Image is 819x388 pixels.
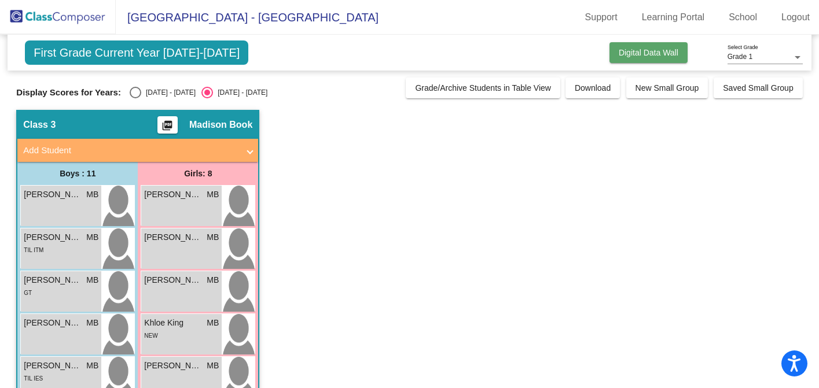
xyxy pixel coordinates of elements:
span: MB [86,189,98,201]
a: Logout [772,8,819,27]
span: [PERSON_NAME] [144,189,202,201]
span: Display Scores for Years: [16,87,121,98]
div: [DATE] - [DATE] [141,87,196,98]
span: MB [86,317,98,329]
span: MB [207,189,219,201]
span: Saved Small Group [723,83,793,93]
mat-radio-group: Select an option [130,87,267,98]
button: Saved Small Group [714,77,802,98]
button: Download [565,77,620,98]
span: MB [207,274,219,286]
span: Download [575,83,611,93]
span: TIL IES [24,375,43,382]
mat-expansion-panel-header: Add Student [17,139,258,162]
a: Support [576,8,627,27]
div: Girls: 8 [138,162,258,185]
span: [PERSON_NAME] [24,189,82,201]
span: NEW [144,332,157,339]
span: MB [207,231,219,243]
mat-icon: picture_as_pdf [160,120,174,136]
span: Class 3 [23,119,56,131]
span: Digital Data Wall [619,48,678,57]
span: [PERSON_NAME] [24,231,82,243]
button: Grade/Archive Students in Table View [406,77,560,98]
span: [PERSON_NAME] [24,360,82,372]
button: Print Students Details [157,116,178,134]
a: Learning Portal [633,8,714,27]
span: GT [24,290,32,296]
span: [PERSON_NAME] [PERSON_NAME] [24,274,82,286]
span: Grade 1 [728,53,752,61]
mat-panel-title: Add Student [23,144,238,157]
span: MB [86,231,98,243]
span: MB [207,317,219,329]
div: Boys : 11 [17,162,138,185]
div: [DATE] - [DATE] [213,87,267,98]
span: New Small Group [636,83,699,93]
span: [PERSON_NAME] [144,274,202,286]
span: MB [86,360,98,372]
span: Khloe King [144,317,202,329]
span: Grade/Archive Students in Table View [415,83,551,93]
a: School [719,8,766,27]
span: Madison Book [189,119,252,131]
span: First Grade Current Year [DATE]-[DATE] [25,40,248,65]
button: New Small Group [626,77,708,98]
span: TIL ITM [24,247,43,253]
button: Digital Data Wall [609,42,688,63]
span: MB [207,360,219,372]
span: [PERSON_NAME] [144,231,202,243]
span: [PERSON_NAME] [144,360,202,372]
span: [GEOGRAPHIC_DATA] - [GEOGRAPHIC_DATA] [116,8,379,27]
span: [PERSON_NAME] [PERSON_NAME] [24,317,82,329]
span: MB [86,274,98,286]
